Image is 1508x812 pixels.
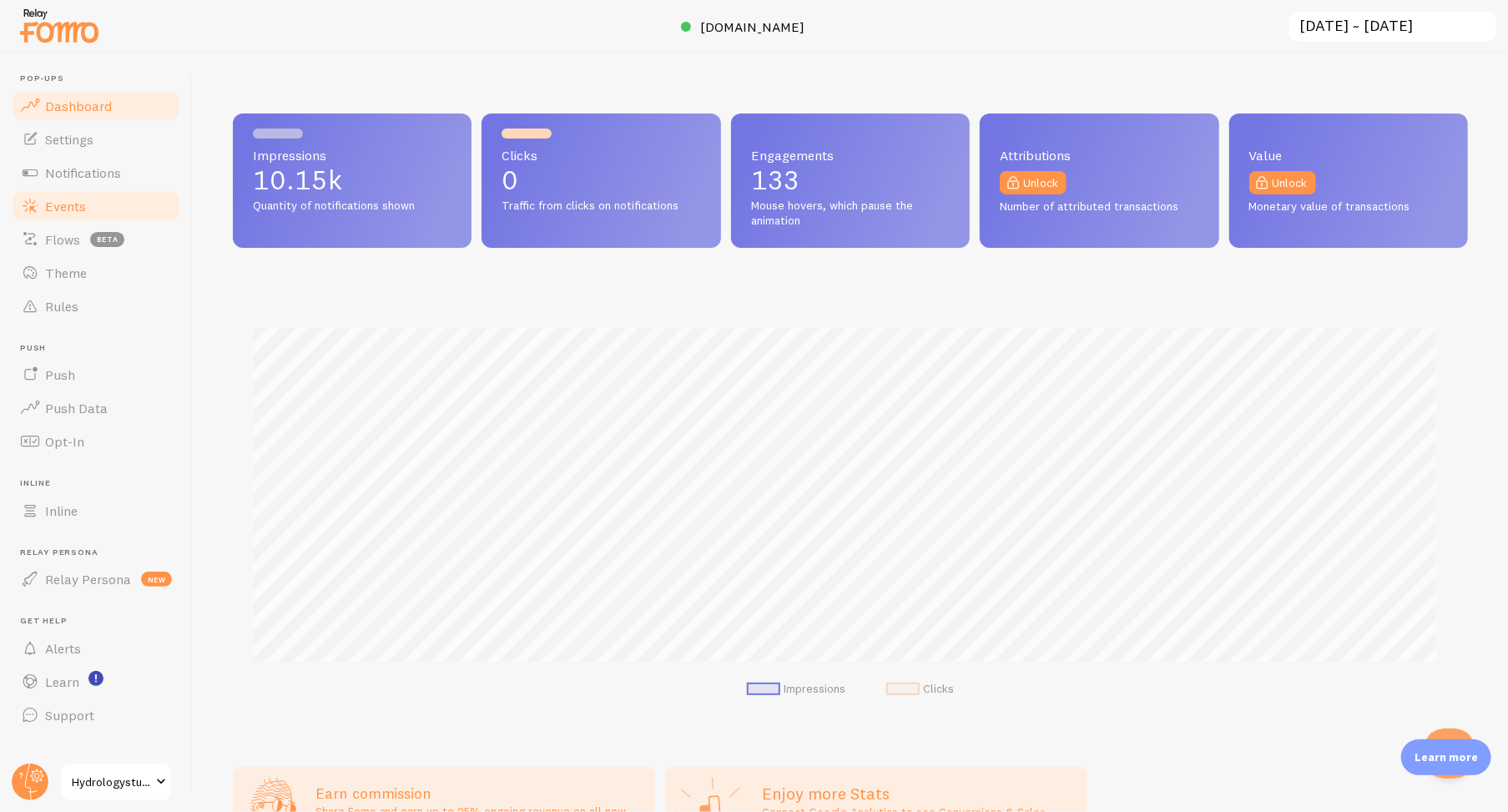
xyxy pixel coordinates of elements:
[45,400,108,416] span: Push Data
[253,149,451,162] span: Impressions
[10,358,182,391] a: Push
[45,265,87,281] span: Theme
[502,199,700,214] span: Traffic from clicks on notifications
[253,199,451,214] span: Quantity of notifications shown
[10,562,182,596] a: Relay Persona new
[20,616,182,627] span: Get Help
[10,89,182,123] a: Dashboard
[10,494,182,527] a: Inline
[60,762,173,802] a: Hydrologystudio
[1415,749,1478,765] p: Learn more
[10,632,182,665] a: Alerts
[502,167,700,194] p: 0
[10,699,182,732] a: Support
[747,682,846,697] li: Impressions
[10,290,182,323] a: Rules
[10,189,182,223] a: Events
[45,98,112,114] span: Dashboard
[20,73,182,84] span: Pop-ups
[45,640,81,657] span: Alerts
[10,156,182,189] a: Notifications
[90,232,124,247] span: beta
[10,123,182,156] a: Settings
[20,343,182,354] span: Push
[1000,171,1067,194] a: Unlock
[18,4,101,47] img: fomo-relay-logo-orange.svg
[45,131,93,148] span: Settings
[10,425,182,458] a: Opt-In
[45,502,78,519] span: Inline
[45,164,121,181] span: Notifications
[1425,729,1475,779] iframe: Help Scout Beacon - Open
[1249,199,1448,214] span: Monetary value of transactions
[45,571,131,588] span: Relay Persona
[20,478,182,489] span: Inline
[45,707,94,724] span: Support
[10,223,182,256] a: Flows beta
[751,149,950,162] span: Engagements
[10,665,182,699] a: Learn
[10,256,182,290] a: Theme
[1249,171,1316,194] a: Unlock
[1000,199,1198,214] span: Number of attributed transactions
[1249,149,1448,162] span: Value
[1000,149,1198,162] span: Attributions
[10,391,182,425] a: Push Data
[751,199,950,228] span: Mouse hovers, which pause the animation
[45,198,86,214] span: Events
[20,547,182,558] span: Relay Persona
[762,783,1077,804] h2: Enjoy more Stats
[45,298,78,315] span: Rules
[45,231,80,248] span: Flows
[45,366,75,383] span: Push
[88,671,103,686] svg: <p>Watch New Feature Tutorials!</p>
[141,572,172,587] span: new
[886,682,955,697] li: Clicks
[45,673,79,690] span: Learn
[45,433,84,450] span: Opt-In
[1401,739,1491,775] div: Learn more
[253,167,451,194] p: 10.15k
[72,772,151,792] span: Hydrologystudio
[502,149,700,162] span: Clicks
[315,784,645,803] h3: Earn commission
[751,167,950,194] p: 133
